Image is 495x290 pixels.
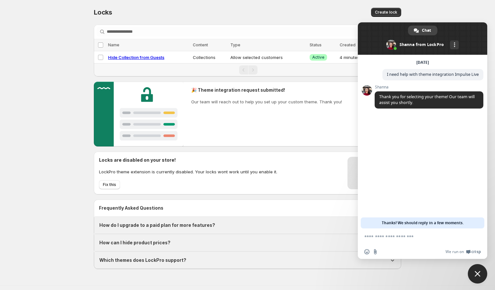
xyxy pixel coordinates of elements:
[445,249,481,254] a: We run onCrisp
[108,55,164,60] a: Hide Collection from Guests
[191,87,342,93] h2: 🎉 Theme integration request submitted!
[193,42,208,47] span: Content
[422,26,431,35] span: Chat
[338,51,384,64] td: 4 minutes ago
[364,234,467,240] textarea: Compose your message...
[99,222,215,228] h1: How do I upgrade to a paid plan for more features?
[99,239,170,246] h1: How can I hide product prices?
[191,99,342,105] p: Our team will reach out to help you set up your custom theme. Thank you!
[373,249,378,254] span: Send a file
[94,8,112,16] span: Locks
[416,61,429,64] div: [DATE]
[408,26,437,35] div: Chat
[382,217,464,228] span: Thanks! We should reply in a few moments.
[471,249,481,254] span: Crisp
[371,8,401,17] button: Create lock
[375,10,397,15] span: Create lock
[99,257,186,263] h1: Which themes does LockPro support?
[375,85,483,89] span: Shanna
[450,41,459,49] div: More channels
[230,42,240,47] span: Type
[364,249,369,254] span: Insert an emoji
[99,168,277,175] p: LockPro theme extension is currently disabled. Your locks wont work until you enable it.
[379,94,475,105] span: Thank you for selecting your theme! Our team will assist you shortly.
[310,42,322,47] span: Status
[99,157,277,163] h2: Locks are disabled on your store!
[445,249,464,254] span: We run on
[312,55,324,60] span: Active
[94,63,401,76] nav: Pagination
[99,205,396,211] h2: Frequently Asked Questions
[99,180,120,189] button: Fix this
[103,182,116,187] span: Fix this
[340,42,356,47] span: Created
[191,51,228,64] td: Collections
[387,72,479,77] span: I need help with theme integration Impulse Live
[468,264,487,284] div: Close chat
[108,42,119,47] span: Name
[228,51,308,64] td: Allow selected customers
[94,82,183,146] img: Customer support
[347,157,396,189] img: Locks disabled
